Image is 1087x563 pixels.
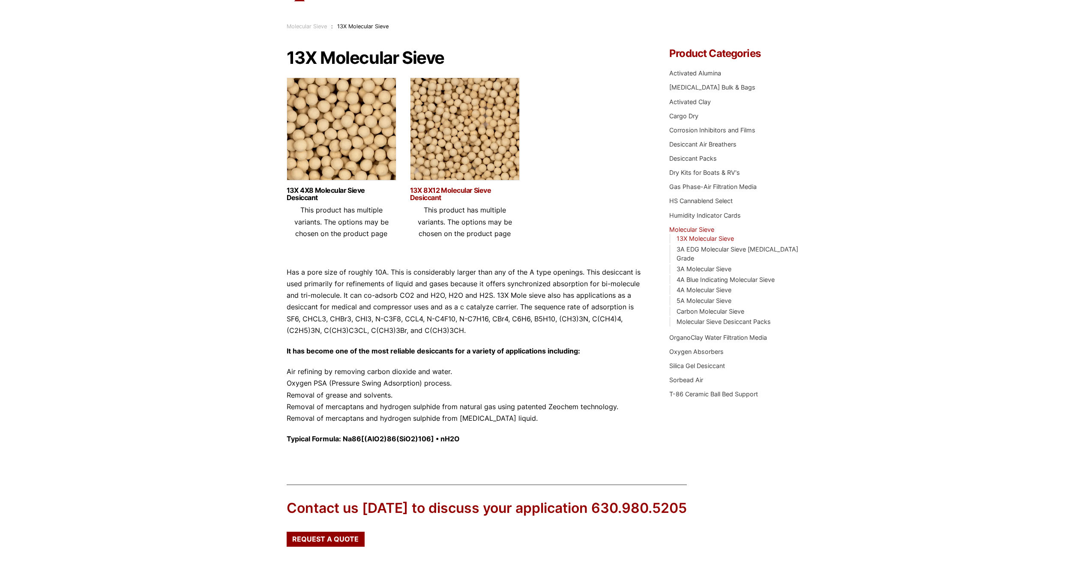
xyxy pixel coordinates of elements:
[669,334,767,341] a: OrganoClay Water Filtration Media
[669,183,757,190] a: Gas Phase-Air Filtration Media
[287,48,644,67] h1: 13X Molecular Sieve
[331,23,333,30] span: :
[669,212,741,219] a: Humidity Indicator Cards
[669,112,698,120] a: Cargo Dry
[287,187,396,201] a: 13X 4X8 Molecular Sieve Desiccant
[669,84,755,91] a: [MEDICAL_DATA] Bulk & Bags
[669,348,724,355] a: Oxygen Absorbers
[418,206,512,237] span: This product has multiple variants. The options may be chosen on the product page
[677,286,731,293] a: 4A Molecular Sieve
[410,187,520,201] a: 13X 8X12 Molecular Sieve Desiccant
[287,267,644,336] p: Has a pore size of roughly 10A. This is considerably larger than any of the A type openings. This...
[669,98,711,105] a: Activated Clay
[677,246,798,262] a: 3A EDG Molecular Sieve [MEDICAL_DATA] Grade
[677,297,731,304] a: 5A Molecular Sieve
[677,276,775,283] a: 4A Blue Indicating Molecular Sieve
[669,48,800,59] h4: Product Categories
[669,226,714,233] a: Molecular Sieve
[669,390,758,398] a: T-86 Ceramic Ball Bed Support
[287,499,687,518] div: Contact us [DATE] to discuss your application 630.980.5205
[287,532,365,546] a: Request a Quote
[669,169,740,176] a: Dry Kits for Boats & RV's
[669,155,717,162] a: Desiccant Packs
[287,434,460,443] strong: Typical Formula: Na86[(AlO2)86(SiO2)106] • nH2O
[294,206,389,237] span: This product has multiple variants. The options may be chosen on the product page
[669,197,733,204] a: HS Cannablend Select
[287,347,580,355] strong: It has become one of the most reliable desiccants for a variety of applications including:
[669,69,721,77] a: Activated Alumina
[669,141,737,148] a: Desiccant Air Breathers
[669,376,703,383] a: Sorbead Air
[287,366,644,424] p: Air refining by removing carbon dioxide and water. Oxygen PSA (Pressure Swing Adsorption) process...
[287,23,327,30] a: Molecular Sieve
[669,126,755,134] a: Corrosion Inhibitors and Films
[677,318,771,325] a: Molecular Sieve Desiccant Packs
[677,265,731,273] a: 3A Molecular Sieve
[677,308,744,315] a: Carbon Molecular Sieve
[292,536,359,542] span: Request a Quote
[669,362,725,369] a: Silica Gel Desiccant
[677,235,734,242] a: 13X Molecular Sieve
[337,23,389,30] span: 13X Molecular Sieve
